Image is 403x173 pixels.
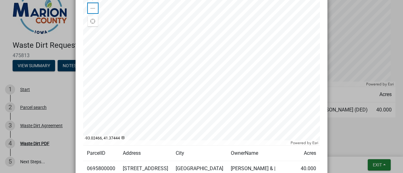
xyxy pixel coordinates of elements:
[289,140,320,145] div: Powered by
[312,141,318,145] a: Esri
[172,146,227,161] td: City
[83,146,119,161] td: ParcelID
[119,146,172,161] td: Address
[297,146,320,161] td: Acres
[88,16,98,26] div: Find my location
[227,146,297,161] td: OwnerName
[88,3,98,13] div: Zoom out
